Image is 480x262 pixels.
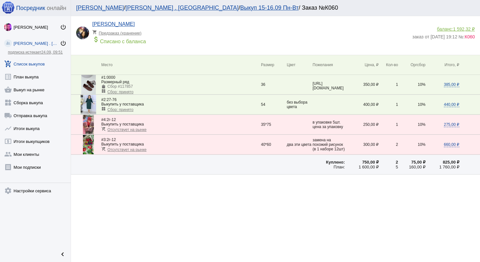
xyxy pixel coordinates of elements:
[398,165,425,169] div: 160,00 ₽
[60,40,66,46] mat-icon: power_settings_new
[92,21,135,27] a: [PERSON_NAME]
[76,26,89,39] img: yodHRhK-OHw.jpg
[425,165,459,169] div: 1 760,00 ₽
[107,127,146,132] span: Отсутствует на рынке
[101,122,261,126] div: Выкупить у поставщика
[4,187,12,195] mat-icon: settings
[107,84,133,89] div: Сбор #117857
[92,35,409,45] div: Списано с баланса
[313,79,345,90] app-description-cutted: [URL][DOMAIN_NAME]
[81,95,96,114] img: y7evTH.jpg
[418,122,425,127] span: 10%
[101,84,106,89] mat-icon: shopping_bag
[101,137,107,142] span: #3:
[444,82,459,87] span: 385,00 ₽
[107,90,134,94] span: Сбор: принято
[101,75,115,80] span: 0000
[261,82,287,87] div: 36
[313,165,345,169] div: План:
[379,122,398,127] div: 1
[398,55,425,75] th: Оргсбор
[345,55,379,75] th: Цена, ₽
[76,5,124,11] a: [PERSON_NAME]
[107,107,134,112] span: Сбор: принято
[345,165,379,169] div: 1 600,00 ₽
[101,102,261,106] div: Выкупить у поставщика
[101,117,107,122] span: #4:
[261,122,287,127] div: 35*75
[345,102,379,107] div: 400,00 ₽
[81,75,96,94] img: Inw0UvZ0kUXaPjhetX7E.jpg
[4,73,12,81] mat-icon: list_alt
[425,160,459,165] div: 825,00 ₽
[412,26,475,32] div: баланс:
[412,32,475,39] div: заказ от [DATE] 19:12 №:
[2,1,15,14] img: apple-icon-60x60.png
[345,142,379,147] div: 300,00 ₽
[14,25,60,30] div: [PERSON_NAME]
[47,5,66,12] span: онлайн
[345,122,379,127] div: 250,00 ₽
[4,125,12,132] mat-icon: show_chart
[92,35,100,43] mat-icon: attach_money
[398,160,425,165] div: 75,00 ₽
[444,142,459,147] span: 660,00 ₽
[4,99,12,106] mat-icon: widgets
[14,41,60,46] div: [PERSON_NAME] . [GEOGRAPHIC_DATA]
[379,55,398,75] th: Кол-во
[418,102,425,107] span: 10%
[101,89,106,93] mat-icon: widgets
[379,142,398,147] div: 2
[8,50,63,55] a: подписка истекает24.09, 09:51
[453,26,475,32] span: 1 592,32 ₽
[101,142,261,146] div: Выкупить у поставщика
[418,142,425,147] span: 10%
[107,147,146,152] span: Отсутствует на рынке
[4,86,12,94] mat-icon: shopping_basket
[261,102,287,107] div: 54
[83,115,94,134] img: CXvnEL.jpg
[287,135,313,155] td: два эти цвета
[101,106,106,111] mat-icon: widgets
[92,30,99,35] mat-icon: shopping_cart
[92,27,145,35] div: Предзаказ (хранение)
[4,163,12,171] mat-icon: receipt
[101,146,106,151] mat-icon: remove_shopping_cart
[345,160,379,165] div: 750,00 ₽
[261,55,287,75] th: Размер
[101,97,107,102] span: #2:
[59,250,66,258] mat-icon: chevron_left
[444,102,459,107] span: 440,00 ₽
[313,120,345,129] app-description-cutted: в упаковке 5шт. цена за упаковку
[313,160,345,165] div: Куплено:
[101,126,106,131] mat-icon: remove_shopping_cart
[60,24,66,30] mat-icon: power_settings_new
[101,80,261,84] div: Размерный ряд
[345,82,379,87] div: 350,00 ₽
[379,160,398,165] div: 2
[16,5,45,12] span: Посредник
[4,39,12,47] img: community_200.png
[4,150,12,158] mat-icon: group
[101,97,116,102] span: 27-76
[4,23,12,31] img: 73xLq58P2BOqs-qIllg3xXCtabieAB0OMVER0XTxHpc0AjG-Rb2SSuXsq4It7hEfqgBcQNho.jpg
[240,5,298,11] a: Выкуп 15-16.09 Пн-Вт
[41,50,63,55] span: 24.09, 09:51
[379,165,398,169] div: 5
[76,5,468,11] div: / / / Заказ №К060
[101,75,107,80] span: #1:
[444,122,459,127] span: 275,00 ₽
[101,137,116,142] span: 2г-12
[4,137,12,145] mat-icon: local_atm
[313,138,345,151] app-description-cutted: замена на похожий рисунок (в 1 наборе 12шт)
[313,55,345,75] th: Пожелания
[287,55,313,75] th: Цвет
[465,34,475,39] span: К060
[379,82,398,87] div: 1
[4,60,12,68] mat-icon: add_shopping_cart
[287,95,313,115] td: без выбора цвета
[101,55,261,75] th: Место
[418,82,425,87] span: 10%
[101,117,116,122] span: 2г-12
[4,112,12,119] mat-icon: local_shipping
